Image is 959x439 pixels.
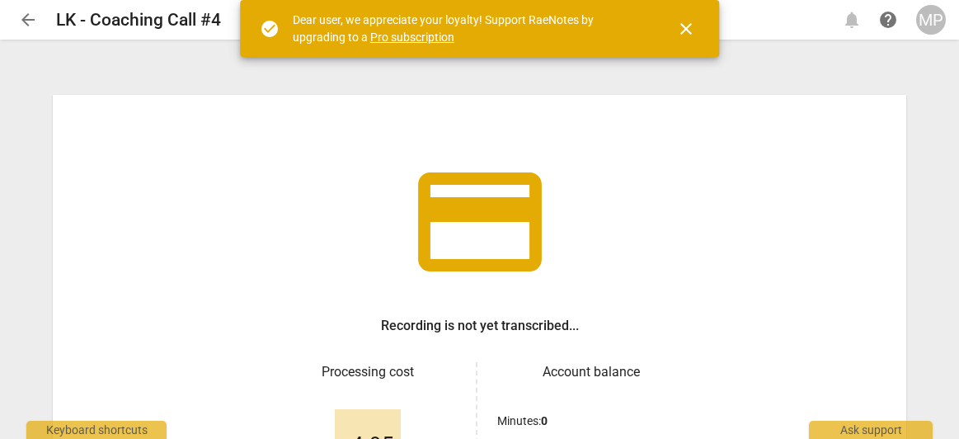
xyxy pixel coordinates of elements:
button: MP [916,5,946,35]
h3: Recording is not yet transcribed... [381,316,579,336]
div: Ask support [809,421,933,439]
p: Minutes : [497,413,548,430]
span: close [676,19,696,39]
h2: LK - Coaching Call #4 [56,10,221,31]
span: arrow_back [18,10,38,30]
span: help [878,10,898,30]
button: Close [666,9,706,49]
h3: Processing cost [274,362,463,382]
span: credit_card [406,148,554,296]
b: 0 [541,414,548,427]
h3: Account balance [497,362,686,382]
a: Pro subscription [370,31,454,44]
div: Dear user, we appreciate your loyalty! Support RaeNotes by upgrading to a [293,12,647,45]
span: check_circle [260,19,280,39]
a: Help [873,5,903,35]
div: Keyboard shortcuts [26,421,167,439]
